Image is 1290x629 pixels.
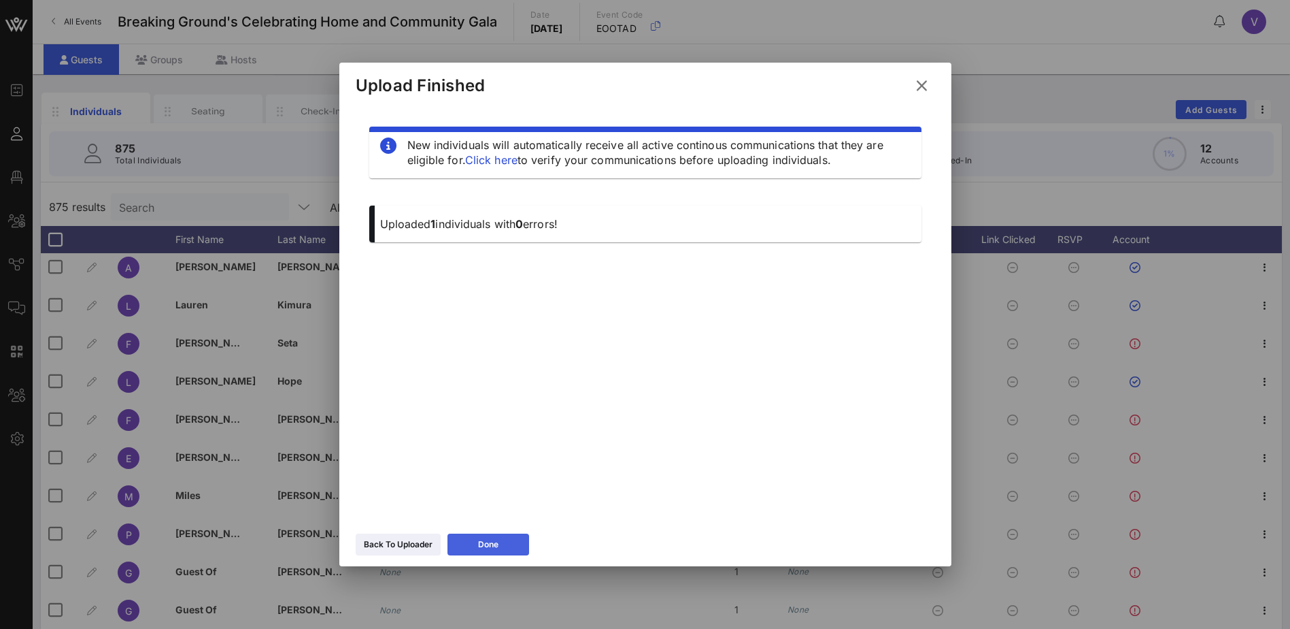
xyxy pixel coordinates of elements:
button: Done [447,534,529,555]
div: Done [478,538,498,551]
span: 1 [430,217,435,231]
div: Upload Finished [356,76,486,96]
span: 0 [515,217,523,231]
a: Click here [465,153,517,167]
p: Uploaded individuals with errors! [380,216,911,231]
div: Back To Uploader [364,538,432,551]
div: New individuals will automatically receive all active continous communications that they are elig... [407,138,911,167]
button: Back To Uploader [356,534,441,555]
